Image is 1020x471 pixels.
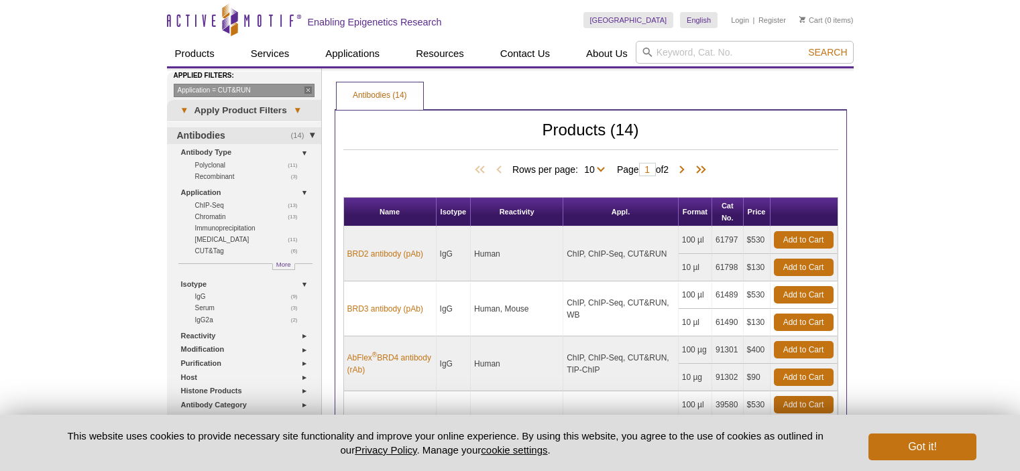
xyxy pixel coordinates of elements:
[744,364,771,391] td: $90
[181,186,313,200] a: Application
[799,15,823,25] a: Cart
[744,281,771,309] td: $530
[288,200,304,211] span: (13)
[272,263,295,270] a: More
[758,15,786,25] a: Register
[578,41,636,66] a: About Us
[712,254,744,281] td: 61798
[663,164,669,175] span: 2
[712,336,744,364] td: 91301
[347,352,433,376] a: AbFlex®BRD4 antibody (rAb)
[308,16,442,28] h2: Enabling Epigenetics Research
[174,105,194,117] span: ▾
[774,286,834,304] a: Add to Cart
[744,336,771,364] td: $400
[291,314,305,326] span: (2)
[774,341,834,358] a: Add to Cart
[347,248,423,260] a: BRD2 antibody (pAb)
[563,198,679,226] th: Appl.
[679,198,712,226] th: Format
[291,127,312,145] span: (14)
[712,309,744,336] td: 61490
[287,105,308,117] span: ▾
[181,371,313,385] a: Host
[744,254,771,281] td: $130
[181,329,313,343] a: Reactivity
[44,429,847,457] p: This website uses cookies to provide necessary site functionality and improve your online experie...
[744,309,771,336] td: $130
[563,281,679,336] td: ChIP, ChIP-Seq, CUT&RUN, WB
[563,391,679,446] td: ChIP-Seq, CUT&RUN, WB
[712,281,744,309] td: 61489
[195,211,305,234] a: (13)Chromatin Immunoprecipitation
[471,391,563,446] td: Human, Mouse
[471,226,563,281] td: Human
[753,12,755,28] li: |
[675,163,689,177] span: Next Page
[774,259,834,276] a: Add to Cart
[679,226,712,254] td: 100 µl
[195,234,305,245] a: (11)[MEDICAL_DATA]
[243,41,298,66] a: Services
[291,302,305,314] span: (3)
[471,281,563,336] td: Human, Mouse
[712,226,744,254] td: 61797
[181,398,313,412] a: Antibody Category
[679,281,712,309] td: 100 µl
[437,281,471,336] td: IgG
[712,364,744,391] td: 91302
[195,314,305,326] a: (2)IgG2a
[636,41,854,64] input: Keyword, Cat. No.
[689,163,709,177] span: Last Page
[181,145,313,159] a: Antibody Type
[195,291,305,302] a: (9)IgG
[804,46,851,58] button: Search
[744,198,771,226] th: Price
[679,391,712,419] td: 100 µl
[481,444,547,456] button: cookie settings
[712,391,744,419] td: 39580
[291,171,305,182] span: (3)
[347,413,420,425] a: Ets-1 antibody (pAb)
[291,291,305,302] span: (9)
[679,336,712,364] td: 100 µg
[774,314,834,331] a: Add to Cart
[868,433,976,460] button: Got it!
[181,411,313,425] a: Research Area
[195,245,305,257] a: (6)CUT&Tag
[167,41,223,66] a: Products
[174,84,315,97] a: Application = CUT&RUN
[744,226,771,254] td: $530
[167,127,321,145] a: (14)Antibodies
[774,231,834,249] a: Add to Cart
[731,15,749,25] a: Login
[472,163,492,177] span: First Page
[774,368,834,386] a: Add to Cart
[799,12,854,28] li: (0 items)
[372,351,377,358] sup: ®
[337,82,423,109] a: Antibodies (14)
[288,159,304,171] span: (11)
[288,211,304,222] span: (13)
[167,100,321,121] a: ▾Apply Product Filters▾
[437,336,471,391] td: IgG
[712,198,744,226] th: Cat No.
[195,171,305,182] a: (3)Recombinant
[291,245,305,257] span: (6)
[679,254,712,281] td: 10 µl
[288,234,304,245] span: (11)
[492,41,558,66] a: Contact Us
[408,41,472,66] a: Resources
[563,226,679,281] td: ChIP, ChIP-Seq, CUT&RUN
[437,226,471,281] td: IgG
[610,163,675,176] span: Page of
[344,198,437,226] th: Name
[512,162,610,176] span: Rows per page:
[799,16,805,23] img: Your Cart
[471,336,563,391] td: Human
[181,277,313,291] a: Isotype
[774,396,834,413] a: Add to Cart
[437,198,471,226] th: Isotype
[181,342,313,356] a: Modification
[679,364,712,391] td: 10 µg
